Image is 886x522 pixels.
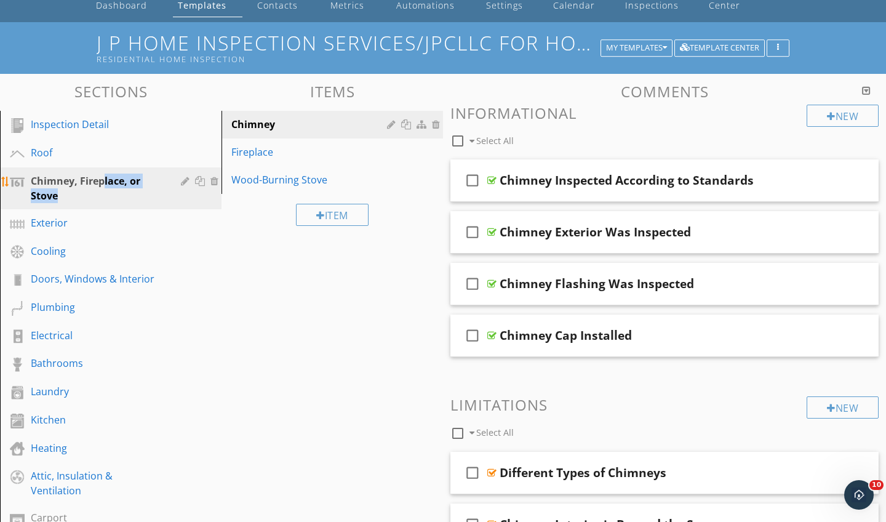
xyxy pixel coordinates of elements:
[500,276,694,291] div: Chimney Flashing Was Inspected
[601,39,672,57] button: My Templates
[500,225,691,239] div: Chimney Exterior Was Inspected
[31,117,163,132] div: Inspection Detail
[463,217,482,247] i: check_box_outline_blank
[463,269,482,299] i: check_box_outline_blank
[450,396,879,413] h3: Limitations
[221,83,443,100] h3: Items
[844,480,874,510] iframe: Intercom live chat
[450,105,879,121] h3: Informational
[680,44,759,52] div: Template Center
[500,328,632,343] div: Chimney Cap Installed
[463,321,482,350] i: check_box_outline_blank
[31,215,163,230] div: Exterior
[476,427,514,438] span: Select All
[31,328,163,343] div: Electrical
[869,480,884,490] span: 10
[606,44,667,52] div: My Templates
[31,244,163,259] div: Cooling
[500,173,754,188] div: Chimney Inspected According to Standards
[296,204,369,226] div: Item
[500,465,666,480] div: Different Types of Chimneys
[31,271,163,286] div: Doors, Windows & Interior
[231,172,391,187] div: Wood-Burning Stove
[450,83,879,100] h3: Comments
[31,145,163,160] div: Roof
[31,300,163,315] div: Plumbing
[807,105,879,127] div: New
[463,166,482,195] i: check_box_outline_blank
[231,145,391,159] div: Fireplace
[476,135,514,147] span: Select All
[231,117,391,132] div: Chimney
[31,468,163,498] div: Attic, Insulation & Ventilation
[31,441,163,456] div: Heating
[31,356,163,371] div: Bathrooms
[97,32,789,63] h1: J P Home Inspection Services/JPCLLC for Home Inspections
[674,39,765,57] button: Template Center
[97,54,605,64] div: Residential Home Inspection
[31,384,163,399] div: Laundry
[31,174,163,203] div: Chimney, Fireplace, or Stove
[674,41,765,52] a: Template Center
[31,412,163,427] div: Kitchen
[463,458,482,488] i: check_box_outline_blank
[807,396,879,419] div: New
